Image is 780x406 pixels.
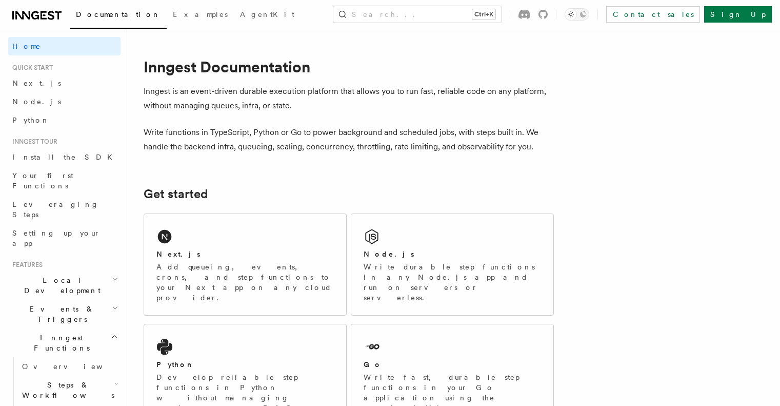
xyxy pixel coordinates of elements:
[18,376,121,404] button: Steps & Workflows
[12,98,61,106] span: Node.js
[18,357,121,376] a: Overview
[8,37,121,55] a: Home
[472,9,495,20] kbd: Ctrl+K
[144,214,347,316] a: Next.jsAdd queueing, events, crons, and step functions to your Next app on any cloud provider.
[8,74,121,92] a: Next.js
[156,359,194,370] h2: Python
[8,138,57,146] span: Inngest tour
[173,10,228,18] span: Examples
[333,6,502,23] button: Search...Ctrl+K
[364,359,382,370] h2: Go
[8,271,121,300] button: Local Development
[144,57,554,76] h1: Inngest Documentation
[76,10,161,18] span: Documentation
[144,84,554,113] p: Inngest is an event-driven durable execution platform that allows you to run fast, reliable code ...
[12,171,73,190] span: Your first Functions
[8,224,121,253] a: Setting up your app
[704,6,772,23] a: Sign Up
[12,79,61,87] span: Next.js
[144,187,208,201] a: Get started
[364,262,541,303] p: Write durable step functions in any Node.js app and run on servers or serverless.
[8,166,121,195] a: Your first Functions
[8,92,121,111] a: Node.js
[156,249,201,259] h2: Next.js
[144,125,554,154] p: Write functions in TypeScript, Python or Go to power background and scheduled jobs, with steps bu...
[8,300,121,328] button: Events & Triggers
[8,195,121,224] a: Leveraging Steps
[167,3,234,28] a: Examples
[12,229,101,247] span: Setting up your app
[8,64,53,72] span: Quick start
[565,8,589,21] button: Toggle dark mode
[12,116,50,124] span: Python
[364,249,414,259] h2: Node.js
[234,3,301,28] a: AgentKit
[8,328,121,357] button: Inngest Functions
[8,148,121,166] a: Install the SDK
[8,304,112,324] span: Events & Triggers
[8,111,121,129] a: Python
[22,362,128,371] span: Overview
[156,262,334,303] p: Add queueing, events, crons, and step functions to your Next app on any cloud provider.
[351,214,554,316] a: Node.jsWrite durable step functions in any Node.js app and run on servers or serverless.
[8,261,43,269] span: Features
[12,200,99,219] span: Leveraging Steps
[70,3,167,29] a: Documentation
[606,6,700,23] a: Contact sales
[8,275,112,296] span: Local Development
[18,380,114,400] span: Steps & Workflows
[12,41,41,51] span: Home
[8,333,111,353] span: Inngest Functions
[12,153,118,161] span: Install the SDK
[240,10,294,18] span: AgentKit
